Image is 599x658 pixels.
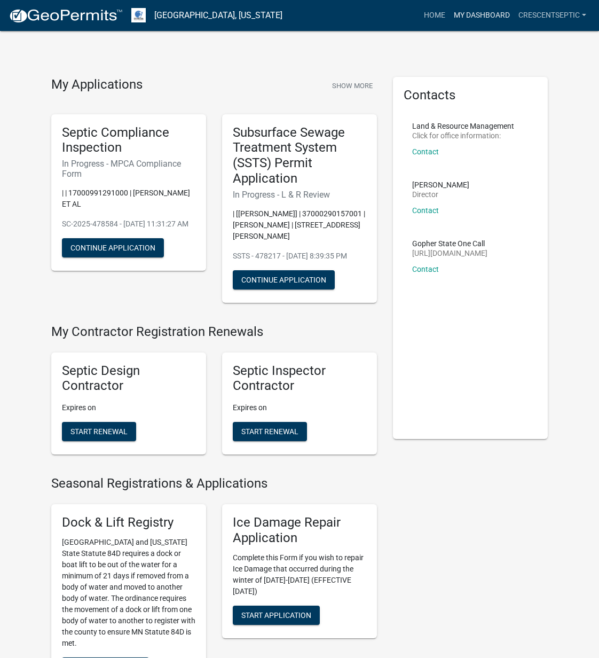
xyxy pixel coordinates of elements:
[51,324,377,463] wm-registration-list-section: My Contractor Registration Renewals
[62,238,164,257] button: Continue Application
[62,187,195,210] p: | | 17000991291000 | [PERSON_NAME] ET AL
[233,190,366,200] h6: In Progress - L & R Review
[62,537,195,649] p: [GEOGRAPHIC_DATA] and [US_STATE] State Statute 84D requires a dock or boat lift to be out of the ...
[51,324,377,340] h4: My Contractor Registration Renewals
[412,206,439,215] a: Contact
[328,77,377,95] button: Show More
[233,422,307,441] button: Start Renewal
[154,6,282,25] a: [GEOGRAPHIC_DATA], [US_STATE]
[412,240,487,247] p: Gopher State One Call
[233,515,366,546] h5: Ice Damage Repair Application
[131,8,146,22] img: Otter Tail County, Minnesota
[62,402,195,413] p: Expires on
[62,515,195,530] h5: Dock & Lift Registry
[51,77,143,93] h4: My Applications
[412,122,514,130] p: Land & Resource Management
[233,250,366,262] p: SSTS - 478217 - [DATE] 8:39:35 PM
[514,5,590,26] a: Crescentseptic
[233,606,320,625] button: Start Application
[233,208,366,242] p: | [[PERSON_NAME]] | 37000290157001 | [PERSON_NAME] | [STREET_ADDRESS][PERSON_NAME]
[233,552,366,597] p: Complete this Form if you wish to repair Ice Damage that occurred during the winter of [DATE]-[DA...
[62,422,136,441] button: Start Renewal
[233,363,366,394] h5: Septic Inspector Contractor
[241,427,298,436] span: Start Renewal
[412,147,439,156] a: Contact
[412,249,487,257] p: [URL][DOMAIN_NAME]
[51,476,377,491] h4: Seasonal Registrations & Applications
[412,265,439,273] a: Contact
[420,5,450,26] a: Home
[62,159,195,179] h6: In Progress - MPCA Compliance Form
[404,88,537,103] h5: Contacts
[450,5,514,26] a: My Dashboard
[233,270,335,289] button: Continue Application
[70,427,128,436] span: Start Renewal
[62,218,195,230] p: SC-2025-478584 - [DATE] 11:31:27 AM
[241,610,311,619] span: Start Application
[412,181,469,189] p: [PERSON_NAME]
[62,125,195,156] h5: Septic Compliance Inspection
[233,125,366,186] h5: Subsurface Sewage Treatment System (SSTS) Permit Application
[412,191,469,198] p: Director
[62,363,195,394] h5: Septic Design Contractor
[412,132,514,139] p: Click for office information:
[233,402,366,413] p: Expires on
